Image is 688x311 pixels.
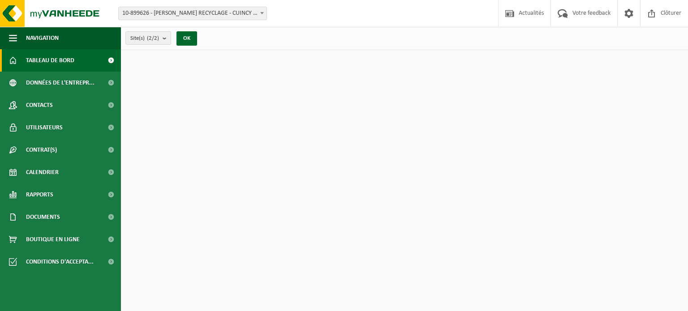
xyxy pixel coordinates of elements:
span: Rapports [26,183,53,206]
span: Site(s) [130,32,159,45]
button: OK [176,31,197,46]
span: Contacts [26,94,53,116]
span: Calendrier [26,161,59,183]
span: Utilisateurs [26,116,63,139]
span: Données de l'entrepr... [26,72,95,94]
span: Conditions d'accepta... [26,251,94,273]
span: 10-899626 - THEYS RECYCLAGE - CUINCY - CUINCY [118,7,267,20]
span: Tableau de bord [26,49,74,72]
span: Boutique en ligne [26,228,80,251]
span: Navigation [26,27,59,49]
button: Site(s)(2/2) [125,31,171,45]
span: 10-899626 - THEYS RECYCLAGE - CUINCY - CUINCY [119,7,267,20]
span: Documents [26,206,60,228]
count: (2/2) [147,35,159,41]
span: Contrat(s) [26,139,57,161]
